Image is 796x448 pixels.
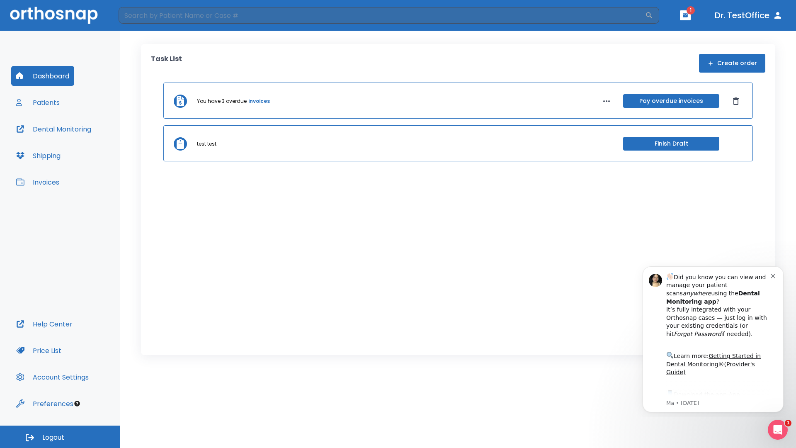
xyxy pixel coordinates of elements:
[11,119,96,139] button: Dental Monitoring
[687,6,695,15] span: 1
[11,394,78,414] button: Preferences
[11,341,66,360] button: Price List
[623,94,719,108] button: Pay overdue invoices
[768,420,788,440] iframe: Intercom live chat
[630,259,796,417] iframe: Intercom notifications message
[623,137,719,151] button: Finish Draft
[711,8,786,23] button: Dr. TestOffice
[11,172,64,192] button: Invoices
[10,7,98,24] img: Orthosnap
[11,314,78,334] button: Help Center
[119,7,645,24] input: Search by Patient Name or Case #
[11,367,94,387] button: Account Settings
[42,433,64,442] span: Logout
[729,95,743,108] button: Dismiss
[699,54,765,73] button: Create order
[73,400,81,407] div: Tooltip anchor
[36,130,141,173] div: Download the app: | ​ Let us know if you need help getting started!
[197,140,216,148] p: test test
[11,146,66,166] button: Shipping
[785,420,791,426] span: 1
[141,13,147,19] button: Dismiss notification
[36,132,110,147] a: App Store
[248,97,270,105] a: invoices
[11,93,65,112] button: Patients
[36,141,141,148] p: Message from Ma, sent 6w ago
[151,54,182,73] p: Task List
[11,66,74,86] button: Dashboard
[197,97,247,105] p: You have 3 overdue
